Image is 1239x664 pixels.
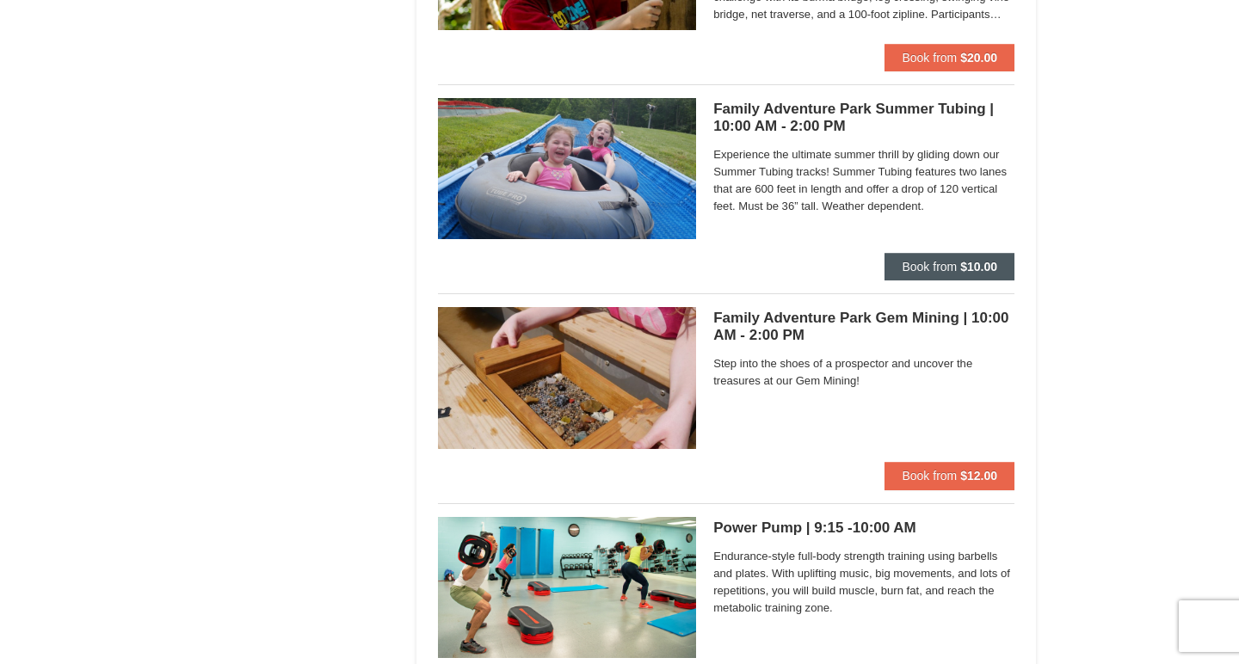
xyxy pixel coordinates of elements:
[438,517,696,658] img: 6619873-729-39c22307.jpg
[713,355,1014,390] span: Step into the shoes of a prospector and uncover the treasures at our Gem Mining!
[713,520,1014,537] h5: Power Pump | 9:15 -10:00 AM
[902,469,957,483] span: Book from
[713,310,1014,344] h5: Family Adventure Park Gem Mining | 10:00 AM - 2:00 PM
[902,260,957,274] span: Book from
[960,469,997,483] strong: $12.00
[885,462,1014,489] button: Book from $12.00
[960,260,997,274] strong: $10.00
[438,307,696,448] img: 6619925-24-0b64ce4e.JPG
[885,253,1014,280] button: Book from $10.00
[885,44,1014,71] button: Book from $20.00
[960,51,997,65] strong: $20.00
[713,101,1014,135] h5: Family Adventure Park Summer Tubing | 10:00 AM - 2:00 PM
[438,98,696,239] img: 6619925-26-de8af78e.jpg
[713,548,1014,617] span: Endurance-style full-body strength training using barbells and plates. With uplifting music, big ...
[713,146,1014,215] span: Experience the ultimate summer thrill by gliding down our Summer Tubing tracks! Summer Tubing fea...
[902,51,957,65] span: Book from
